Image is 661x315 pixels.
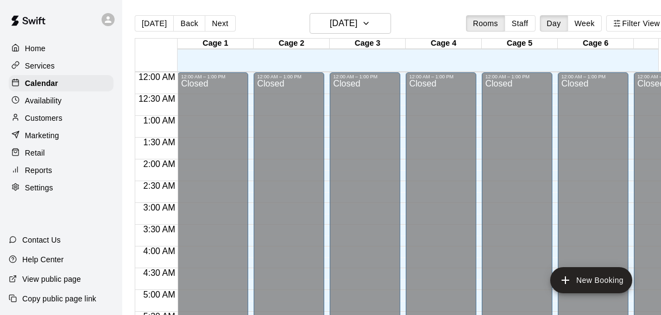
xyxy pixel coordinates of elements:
p: Reports [25,165,52,176]
span: 12:00 AM [136,72,178,82]
button: Next [205,15,235,32]
h6: [DATE] [330,16,357,31]
a: Calendar [9,75,114,91]
div: 12:00 AM – 1:00 PM [333,74,397,79]
p: Calendar [25,78,58,89]
div: Cage 3 [330,39,406,49]
span: 3:00 AM [141,203,178,212]
p: View public page [22,274,81,285]
span: 12:30 AM [136,94,178,103]
span: 5:00 AM [141,290,178,299]
span: 1:00 AM [141,116,178,125]
button: Back [173,15,205,32]
div: Cage 2 [254,39,330,49]
div: 12:00 AM – 1:00 PM [409,74,473,79]
button: Rooms [466,15,505,32]
button: [DATE] [135,15,174,32]
div: Cage 4 [406,39,482,49]
a: Reports [9,162,114,178]
a: Marketing [9,127,114,144]
a: Retail [9,145,114,161]
p: Settings [25,182,53,193]
span: 1:30 AM [141,138,178,147]
div: Cage 1 [178,39,254,49]
p: Home [25,43,46,54]
p: Customers [25,113,62,123]
span: 2:00 AM [141,159,178,169]
button: Day [540,15,568,32]
p: Availability [25,95,62,106]
a: Settings [9,180,114,196]
a: Availability [9,92,114,109]
div: 12:00 AM – 1:00 PM [485,74,549,79]
span: 4:30 AM [141,268,178,277]
div: Cage 6 [558,39,634,49]
div: 12:00 AM – 1:00 PM [561,74,625,79]
a: Customers [9,110,114,126]
span: 2:30 AM [141,181,178,190]
p: Copy public page link [22,293,96,304]
p: Retail [25,147,45,158]
div: Cage 5 [482,39,558,49]
button: Week [568,15,602,32]
p: Help Center [22,254,64,265]
span: 3:30 AM [141,225,178,234]
a: Home [9,40,114,57]
button: [DATE] [310,13,391,34]
button: add [550,267,632,293]
div: 12:00 AM – 1:00 PM [181,74,245,79]
p: Marketing [25,130,59,141]
p: Contact Us [22,234,61,245]
span: 4:00 AM [141,246,178,256]
div: 12:00 AM – 1:00 PM [257,74,321,79]
button: Staff [505,15,536,32]
p: Services [25,60,55,71]
a: Services [9,58,114,74]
